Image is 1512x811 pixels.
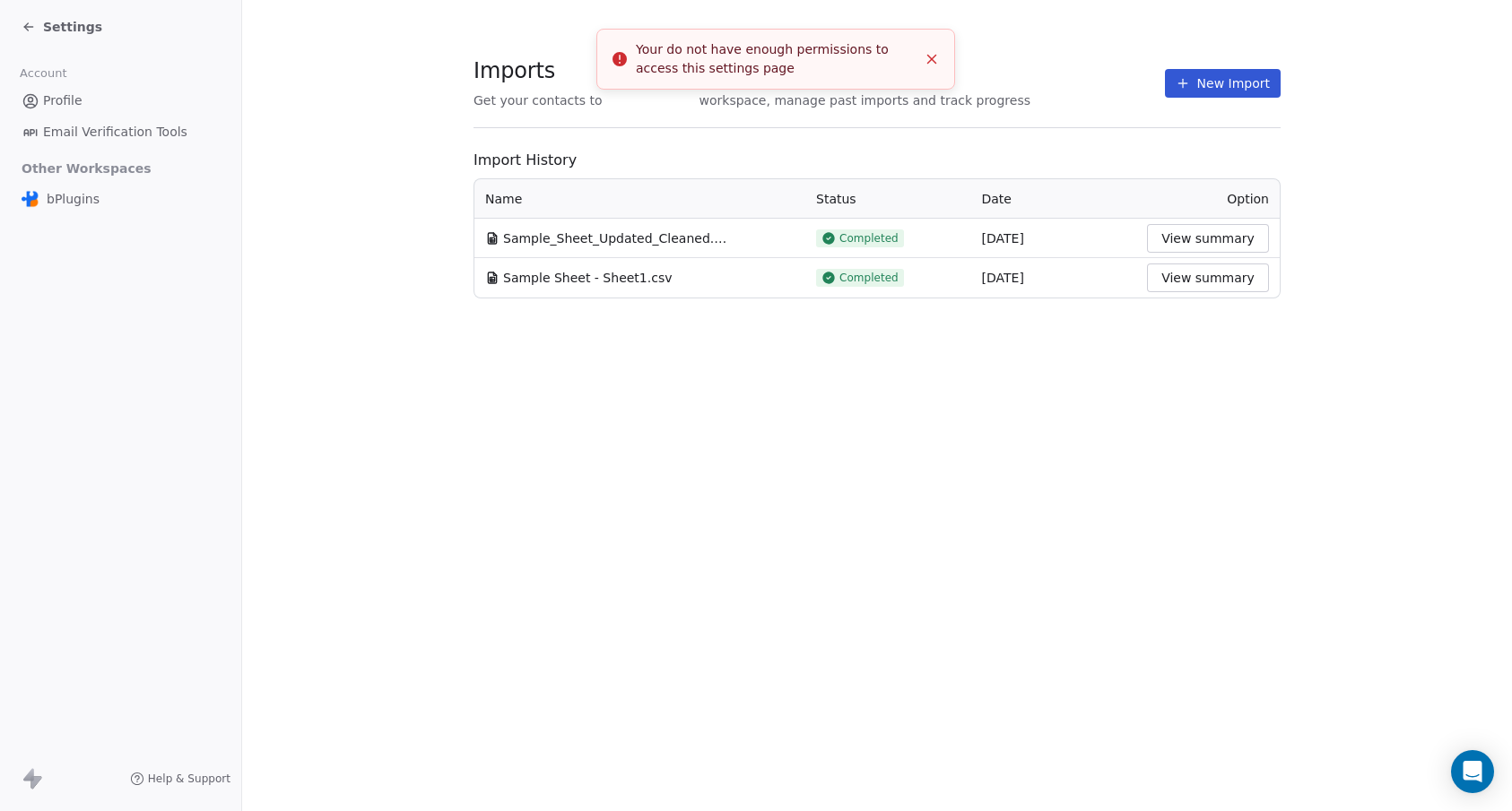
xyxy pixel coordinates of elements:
[920,47,943,71] button: Close toast
[636,40,917,78] div: Your do not have enough permissions to access this settings page
[1165,69,1281,98] button: New Import
[14,154,159,183] span: Other Workspaces
[839,271,899,285] span: Completed
[43,18,102,36] span: Settings
[1147,224,1269,253] button: View summary
[474,91,603,109] span: Get your contacts to
[982,229,1126,247] div: [DATE]
[43,123,187,142] span: Email Verification Tools
[474,57,1030,84] span: Imports
[485,190,522,208] span: Name
[1227,192,1269,206] span: Option
[839,231,899,246] span: Completed
[148,772,230,786] span: Help & Support
[43,91,83,110] span: Profile
[14,86,227,116] a: Profile
[700,91,1030,109] span: workspace, manage past imports and track progress
[130,772,230,786] a: Help & Support
[14,117,227,147] a: Email Verification Tools
[1147,263,1269,292] button: View summary
[474,150,1281,171] span: Import History
[1451,750,1494,793] div: Open Intercom Messenger
[503,229,727,247] span: Sample_Sheet_Updated_Cleaned.csv
[982,192,1012,206] span: Date
[982,269,1126,287] div: [DATE]
[503,269,672,287] span: Sample Sheet - Sheet1.csv
[816,192,856,206] span: Status
[22,190,39,208] img: 4d237dd582c592203a1709821b9385ec515ed88537bc98dff7510fb7378bd483%20(2).png
[12,60,74,87] span: Account
[47,190,100,208] span: bPlugins
[22,18,102,36] a: Settings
